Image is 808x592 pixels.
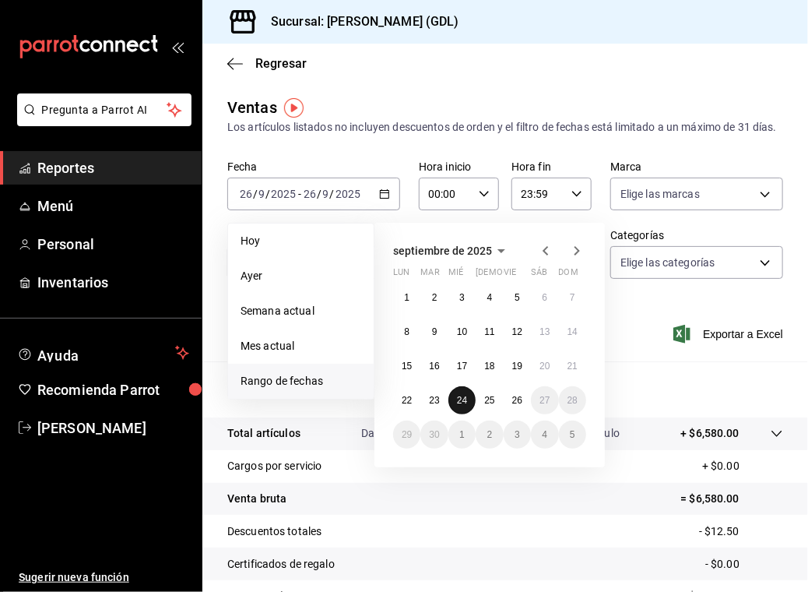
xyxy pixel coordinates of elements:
[404,326,409,337] abbr: 8 de septiembre de 2025
[420,352,448,380] button: 16 de septiembre de 2025
[620,186,700,202] span: Elige las marcas
[487,429,493,440] abbr: 2 de octubre de 2025
[393,241,511,260] button: septiembre de 2025
[393,421,420,449] button: 29 de septiembre de 2025
[531,284,558,312] button: 6 de septiembre de 2025
[429,429,439,440] abbr: 30 de septiembre de 2025
[393,352,420,380] button: 15 de septiembre de 2025
[448,318,476,346] button: 10 de septiembre de 2025
[393,284,420,312] button: 1 de septiembre de 2025
[17,93,191,126] button: Pregunta a Parrot AI
[457,326,467,337] abbr: 10 de septiembre de 2025
[515,292,520,303] abbr: 5 de septiembre de 2025
[504,284,531,312] button: 5 de septiembre de 2025
[241,303,361,319] span: Semana actual
[317,188,321,200] span: /
[303,188,317,200] input: --
[457,361,467,372] abbr: 17 de septiembre de 2025
[258,12,459,31] h3: Sucursal: [PERSON_NAME] (GDL)
[420,267,439,284] abbr: martes
[476,421,503,449] button: 2 de octubre de 2025
[227,162,400,173] label: Fecha
[253,188,258,200] span: /
[484,361,494,372] abbr: 18 de septiembre de 2025
[270,188,297,200] input: ----
[531,386,558,414] button: 27 de septiembre de 2025
[227,556,335,573] p: Certificados de regalo
[459,429,465,440] abbr: 1 de octubre de 2025
[476,267,567,284] abbr: jueves
[37,379,189,400] span: Recomienda Parrot
[539,326,550,337] abbr: 13 de septiembre de 2025
[610,162,783,173] label: Marca
[559,386,586,414] button: 28 de septiembre de 2025
[284,98,304,118] img: Tooltip marker
[531,352,558,380] button: 20 de septiembre de 2025
[393,386,420,414] button: 22 de septiembre de 2025
[559,421,586,449] button: 5 de octubre de 2025
[393,267,409,284] abbr: lunes
[227,425,300,442] p: Total artículos
[241,338,361,354] span: Mes actual
[511,162,592,173] label: Hora fin
[699,523,783,540] p: - $12.50
[559,284,586,312] button: 7 de septiembre de 2025
[258,188,265,200] input: --
[504,421,531,449] button: 3 de octubre de 2025
[448,267,463,284] abbr: miércoles
[227,119,783,136] div: Los artículos listados no incluyen descuentos de orden y el filtro de fechas está limitado a un m...
[37,196,189,217] span: Menú
[610,231,783,241] label: Categorías
[567,395,578,406] abbr: 28 de septiembre de 2025
[504,318,531,346] button: 12 de septiembre de 2025
[255,56,307,71] span: Regresar
[504,386,531,414] button: 26 de septiembre de 2025
[420,386,448,414] button: 23 de septiembre de 2025
[539,361,550,372] abbr: 20 de septiembre de 2025
[239,188,253,200] input: --
[512,361,522,372] abbr: 19 de septiembre de 2025
[504,267,516,284] abbr: viernes
[484,326,494,337] abbr: 11 de septiembre de 2025
[227,96,277,119] div: Ventas
[484,395,494,406] abbr: 25 de septiembre de 2025
[402,395,412,406] abbr: 22 de septiembre de 2025
[448,421,476,449] button: 1 de octubre de 2025
[559,318,586,346] button: 14 de septiembre de 2025
[676,325,783,344] button: Exportar a Excel
[37,344,169,362] span: Ayuda
[531,318,558,346] button: 13 de septiembre de 2025
[241,373,361,389] span: Rango de fechas
[429,361,439,372] abbr: 16 de septiembre de 2025
[37,272,189,293] span: Inventarios
[393,245,492,257] span: septiembre de 2025
[19,569,189,586] span: Sugerir nueva función
[620,255,715,270] span: Elige las categorías
[42,102,167,118] span: Pregunta a Parrot AI
[559,352,586,380] button: 21 de septiembre de 2025
[504,352,531,380] button: 19 de septiembre de 2025
[448,284,476,312] button: 3 de septiembre de 2025
[476,318,503,346] button: 11 de septiembre de 2025
[512,326,522,337] abbr: 12 de septiembre de 2025
[322,188,330,200] input: --
[570,292,575,303] abbr: 7 de septiembre de 2025
[335,188,361,200] input: ----
[432,292,437,303] abbr: 2 de septiembre de 2025
[531,421,558,449] button: 4 de octubre de 2025
[531,267,547,284] abbr: sábado
[567,326,578,337] abbr: 14 de septiembre de 2025
[476,352,503,380] button: 18 de septiembre de 2025
[512,395,522,406] abbr: 26 de septiembre de 2025
[227,523,321,540] p: Descuentos totales
[539,395,550,406] abbr: 27 de septiembre de 2025
[227,491,286,507] p: Venta bruta
[420,284,448,312] button: 2 de septiembre de 2025
[567,361,578,372] abbr: 21 de septiembre de 2025
[448,386,476,414] button: 24 de septiembre de 2025
[681,491,783,507] p: = $6,580.00
[559,267,578,284] abbr: domingo
[457,395,467,406] abbr: 24 de septiembre de 2025
[330,188,335,200] span: /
